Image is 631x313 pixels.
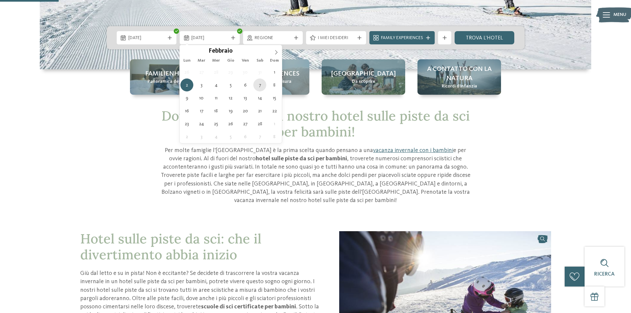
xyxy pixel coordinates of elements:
[268,66,281,78] span: Febbraio 1, 2026
[201,304,296,310] strong: scuole di sci certificate per bambini
[194,59,209,63] span: Mar
[381,35,423,41] span: Family Experiences
[253,91,266,104] span: Febbraio 14, 2026
[195,104,208,117] span: Febbraio 17, 2026
[224,104,237,117] span: Febbraio 19, 2026
[180,66,193,78] span: Gennaio 26, 2026
[373,147,453,153] a: vacanza invernale con i bambini
[128,35,165,41] span: [DATE]
[253,66,266,78] span: Gennaio 31, 2026
[210,66,222,78] span: Gennaio 28, 2026
[253,78,266,91] span: Febbraio 7, 2026
[195,91,208,104] span: Febbraio 10, 2026
[318,35,354,41] span: I miei desideri
[180,78,193,91] span: Febbraio 2, 2026
[424,65,494,83] span: A contatto con la natura
[253,104,266,117] span: Febbraio 21, 2026
[267,59,282,63] span: Dom
[594,272,615,277] span: Ricerca
[191,35,228,41] span: [DATE]
[253,130,266,143] span: Marzo 7, 2026
[352,78,375,85] span: Da scoprire
[180,117,193,130] span: Febbraio 23, 2026
[158,146,473,205] p: Per molte famiglie l'[GEOGRAPHIC_DATA] è la prima scelta quando pensano a una e per ovvie ragioni...
[223,59,238,63] span: Gio
[195,78,208,91] span: Febbraio 3, 2026
[195,130,208,143] span: Marzo 3, 2026
[238,59,253,63] span: Ven
[417,59,501,95] a: Hotel sulle piste da sci per bambini: divertimento senza confini A contatto con la natura Ricordi...
[180,59,194,63] span: Lun
[322,59,405,95] a: Hotel sulle piste da sci per bambini: divertimento senza confini [GEOGRAPHIC_DATA] Da scoprire
[239,66,252,78] span: Gennaio 30, 2026
[233,47,255,54] input: Year
[224,66,237,78] span: Gennaio 29, 2026
[268,130,281,143] span: Marzo 8, 2026
[253,117,266,130] span: Febbraio 28, 2026
[268,78,281,91] span: Febbraio 8, 2026
[239,104,252,117] span: Febbraio 20, 2026
[145,69,198,78] span: Familienhotels
[455,31,515,44] a: trova l’hotel
[239,78,252,91] span: Febbraio 6, 2026
[130,59,214,95] a: Hotel sulle piste da sci per bambini: divertimento senza confini Familienhotels Panoramica degli ...
[239,130,252,143] span: Marzo 6, 2026
[239,91,252,104] span: Febbraio 13, 2026
[224,130,237,143] span: Marzo 5, 2026
[210,78,222,91] span: Febbraio 4, 2026
[195,117,208,130] span: Febbraio 24, 2026
[268,117,281,130] span: Marzo 1, 2026
[239,117,252,130] span: Febbraio 27, 2026
[268,104,281,117] span: Febbraio 22, 2026
[209,48,233,55] span: Febbraio
[180,104,193,117] span: Febbraio 16, 2026
[224,91,237,104] span: Febbraio 12, 2026
[210,130,222,143] span: Marzo 4, 2026
[224,78,237,91] span: Febbraio 5, 2026
[161,107,470,140] span: Dov’è che si va? Nel nostro hotel sulle piste da sci per bambini!
[210,117,222,130] span: Febbraio 25, 2026
[180,130,193,143] span: Marzo 2, 2026
[180,91,193,104] span: Febbraio 9, 2026
[148,78,196,85] span: Panoramica degli hotel
[210,91,222,104] span: Febbraio 11, 2026
[80,230,261,263] span: Hotel sulle piste da sci: che il divertimento abbia inizio
[331,69,396,78] span: [GEOGRAPHIC_DATA]
[224,117,237,130] span: Febbraio 26, 2026
[209,59,223,63] span: Mer
[442,83,477,90] span: Ricordi d’infanzia
[210,104,222,117] span: Febbraio 18, 2026
[195,66,208,78] span: Gennaio 27, 2026
[268,91,281,104] span: Febbraio 15, 2026
[255,35,291,41] span: Regione
[253,59,267,63] span: Sab
[256,156,347,162] strong: hotel sulle piste da sci per bambini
